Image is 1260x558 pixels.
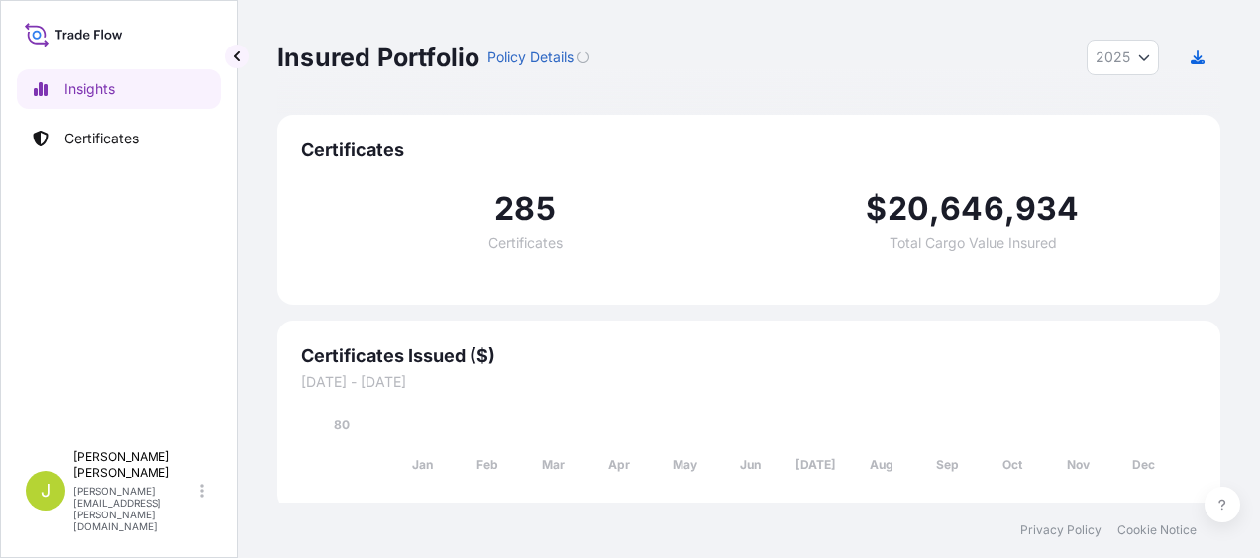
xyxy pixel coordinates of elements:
tspan: Mar [542,457,565,472]
button: Year Selector [1087,40,1159,75]
tspan: May [673,457,698,472]
p: [PERSON_NAME][EMAIL_ADDRESS][PERSON_NAME][DOMAIN_NAME] [73,485,196,532]
tspan: 80 [334,418,350,432]
span: 934 [1015,193,1080,225]
div: Loading [577,51,589,63]
a: Certificates [17,119,221,158]
a: Privacy Policy [1020,522,1102,538]
tspan: Jan [412,457,433,472]
span: Certificates Issued ($) [301,344,1197,368]
span: Certificates [301,139,1197,162]
tspan: Nov [1067,457,1091,472]
p: Policy Details [487,47,574,67]
p: Certificates [64,129,139,148]
p: Insured Portfolio [277,42,479,73]
span: J [41,481,51,501]
tspan: Feb [476,457,498,472]
span: 2025 [1096,47,1130,67]
span: 646 [940,193,1004,225]
tspan: Apr [608,457,630,472]
a: Cookie Notice [1117,522,1197,538]
tspan: Jun [740,457,761,472]
p: Insights [64,79,115,99]
a: Insights [17,69,221,109]
p: [PERSON_NAME] [PERSON_NAME] [73,449,196,481]
span: $ [866,193,887,225]
span: [DATE] - [DATE] [301,372,1197,392]
button: Loading [577,42,589,73]
tspan: Oct [1002,457,1023,472]
span: Total Cargo Value Insured [890,236,1057,250]
span: 20 [888,193,929,225]
span: , [1004,193,1015,225]
span: , [929,193,940,225]
span: 285 [494,193,556,225]
tspan: [DATE] [795,457,836,472]
span: Certificates [488,236,563,250]
tspan: Aug [870,457,893,472]
tspan: Sep [936,457,959,472]
tspan: Dec [1132,457,1155,472]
